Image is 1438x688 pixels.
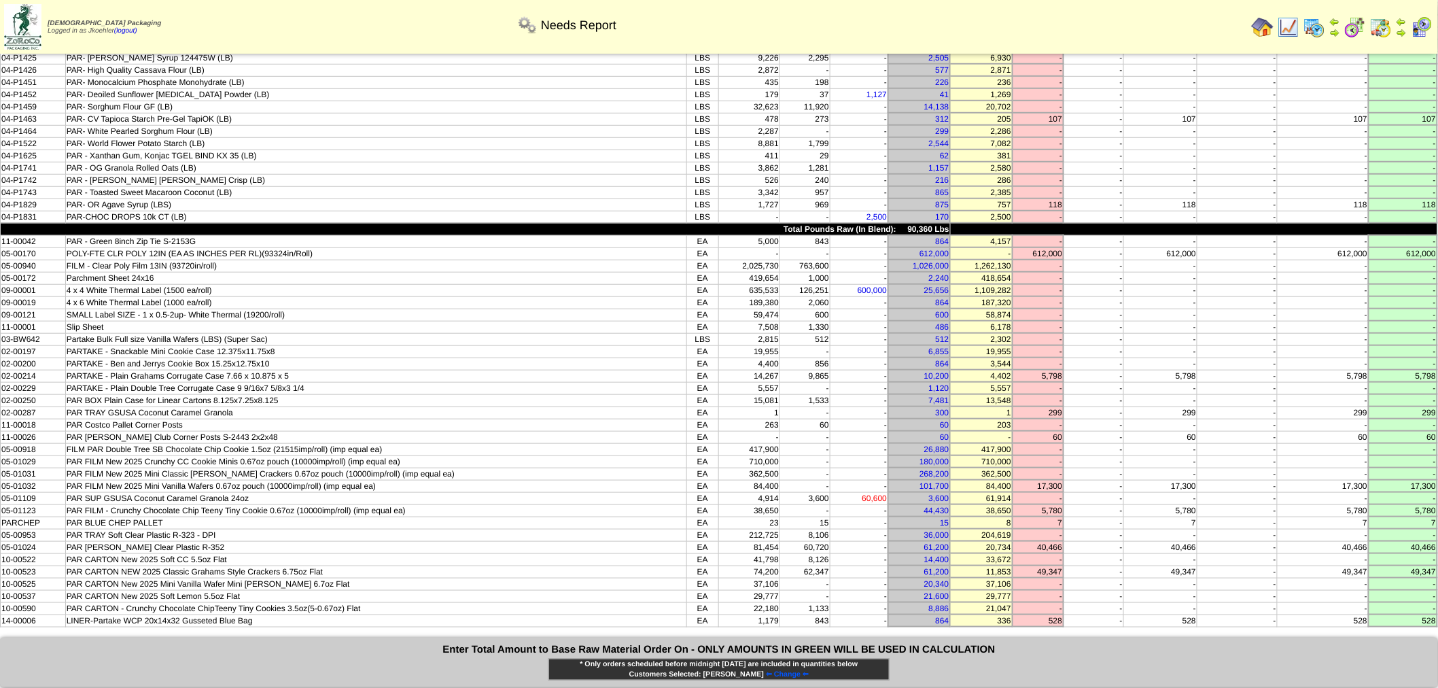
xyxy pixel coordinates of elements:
[686,284,719,296] td: EA
[65,247,686,260] td: POLY-FTE CLR POLY 12IN (EA AS INCHES PER RL)(93324in/Roll)
[1277,137,1369,150] td: -
[686,260,719,272] td: EA
[1277,247,1369,260] td: 612,000
[65,88,686,101] td: PAR- Deoiled Sunflower [MEDICAL_DATA] Powder (LB)
[719,125,780,137] td: 2,287
[1197,125,1278,137] td: -
[1369,125,1437,137] td: -
[928,347,949,356] a: 6,855
[830,174,888,186] td: -
[950,235,1012,247] td: 4,157
[1369,260,1437,272] td: -
[1197,113,1278,125] td: -
[1197,247,1278,260] td: -
[1,125,66,137] td: 04-P1464
[1013,186,1064,199] td: -
[686,186,719,199] td: LBS
[830,101,888,113] td: -
[65,284,686,296] td: 4 x 4 White Thermal Label (1500 ea/roll)
[935,65,949,75] a: 577
[1278,16,1299,38] img: line_graph.gif
[1277,76,1369,88] td: -
[1197,64,1278,76] td: -
[779,125,830,137] td: -
[940,518,949,528] a: 15
[686,125,719,137] td: LBS
[1369,211,1437,223] td: -
[1369,64,1437,76] td: -
[928,383,949,393] a: 1,120
[830,186,888,199] td: -
[924,555,949,564] a: 14,400
[65,235,686,247] td: PAR - Green 8inch Zip Tie S-2153G
[779,174,830,186] td: 240
[1123,260,1197,272] td: -
[950,88,1012,101] td: 1,269
[935,237,949,246] a: 864
[924,371,949,381] a: 10,200
[779,272,830,284] td: 1,000
[1123,101,1197,113] td: -
[764,670,809,678] a: ⇐ Change ⇐
[1013,260,1064,272] td: -
[950,113,1012,125] td: 205
[935,359,949,368] a: 864
[1369,137,1437,150] td: -
[779,284,830,296] td: 126,251
[1369,186,1437,199] td: -
[1277,272,1369,284] td: -
[1369,88,1437,101] td: -
[1064,162,1123,174] td: -
[1,247,66,260] td: 05-00170
[779,260,830,272] td: 763,600
[65,272,686,284] td: Parchment Sheet 24x16
[779,64,830,76] td: -
[935,322,949,332] a: 486
[719,101,780,113] td: 32,623
[65,101,686,113] td: PAR- Sorghum Flour GF (LB)
[935,114,949,124] a: 312
[1396,27,1407,38] img: arrowright.gif
[65,137,686,150] td: PAR- World Flower Potato Starch (LB)
[1277,235,1369,247] td: -
[65,186,686,199] td: PAR - Toasted Sweet Macaroon Coconut (LB)
[779,88,830,101] td: 37
[1123,76,1197,88] td: -
[1,101,66,113] td: 04-P1459
[924,591,949,601] a: 21,600
[686,272,719,284] td: EA
[779,113,830,125] td: 273
[1123,64,1197,76] td: -
[1,235,66,247] td: 11-00042
[1197,76,1278,88] td: -
[924,445,949,454] a: 26,880
[866,90,887,99] a: 1,127
[1013,199,1064,211] td: 118
[686,113,719,125] td: LBS
[1277,125,1369,137] td: -
[1,137,66,150] td: 04-P1522
[950,260,1012,272] td: 1,262,130
[1013,125,1064,137] td: -
[919,457,949,466] a: 180,000
[1013,88,1064,101] td: -
[1277,88,1369,101] td: -
[1064,272,1123,284] td: -
[1123,272,1197,284] td: -
[928,396,949,405] a: 7,481
[924,579,949,589] a: 20,340
[1013,76,1064,88] td: -
[928,494,949,503] a: 3,600
[65,76,686,88] td: PAR- Monocalcium Phosphate Monohydrate (LB)
[719,235,780,247] td: 5,000
[935,298,949,307] a: 864
[830,162,888,174] td: -
[1064,260,1123,272] td: -
[1,186,66,199] td: 04-P1743
[1197,150,1278,162] td: -
[1,76,66,88] td: 04-P1451
[1123,113,1197,125] td: 107
[1,64,66,76] td: 04-P1426
[830,235,888,247] td: -
[1197,186,1278,199] td: -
